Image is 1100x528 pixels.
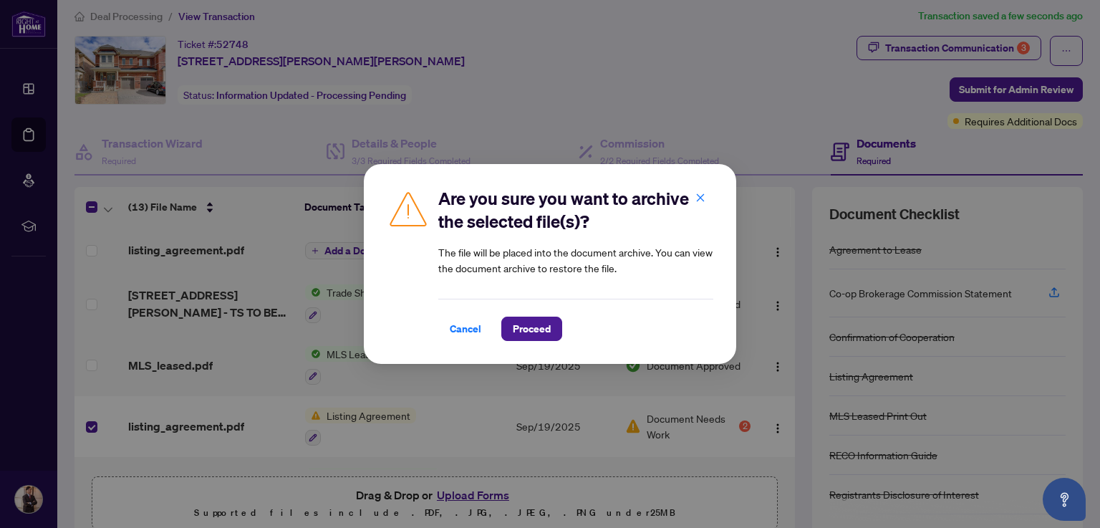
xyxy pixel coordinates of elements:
[438,187,713,233] h2: Are you sure you want to archive the selected file(s)?
[438,317,493,341] button: Cancel
[387,187,430,230] img: Caution Icon
[501,317,562,341] button: Proceed
[450,317,481,340] span: Cancel
[438,244,713,276] article: The file will be placed into the document archive. You can view the document archive to restore t...
[513,317,551,340] span: Proceed
[695,193,705,203] span: close
[1043,478,1086,521] button: Open asap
